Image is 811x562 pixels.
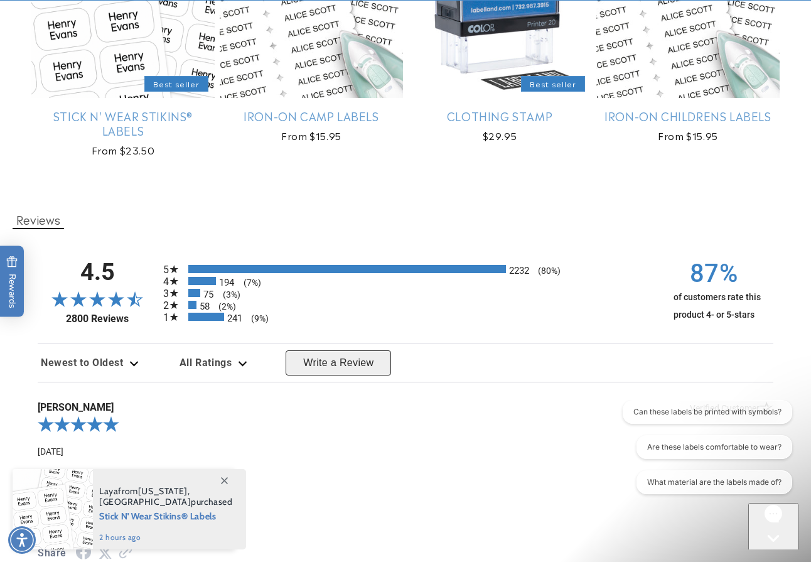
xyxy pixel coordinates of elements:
span: [GEOGRAPHIC_DATA] [99,496,191,507]
span: 58 [200,301,210,312]
a: Iron-On Childrens Labels [596,109,780,123]
li: 241 1-star reviews, 9% of total reviews [163,313,648,321]
span: 1 [163,311,180,323]
span: 4 [163,276,180,288]
span: Stick N' Wear Stikins® Labels [99,507,233,523]
span: (7%) [237,278,261,288]
span: 241 [227,313,242,324]
span: Great quality [38,478,773,496]
iframe: Gorgias live chat conversation starters [605,400,798,505]
span: 87% [654,259,773,288]
span: Newest to Oldest [41,357,124,369]
span: (9%) [245,313,269,323]
a: Clothing Stamp [408,109,591,123]
li: 75 3-star reviews, 3% of total reviews [163,289,648,297]
span: 2232 [509,265,529,276]
span: 4.5 [38,261,157,284]
div: Review sort options. Currently selected: Newest to Oldest. Dropdown expanded. Available options: ... [38,351,142,376]
a: Stick N' Wear Stikins® Labels [31,109,215,138]
span: (80%) [532,266,561,276]
span: 4.5-star overall rating [38,291,157,306]
span: 2 [163,300,180,311]
div: Review filter options. Current filter is all ratings. Available options: All Ratings, 5 Star Revi... [176,351,252,376]
li: 58 2-star reviews, 2% of total reviews [163,301,648,309]
button: Reviews [13,210,64,229]
span: 3 [163,288,180,300]
span: 5 [163,264,180,276]
a: 2800 Reviews - open in a new tab [38,313,157,325]
a: Facebook Share - open in a new tab [76,548,91,559]
span: [PERSON_NAME] [38,401,773,414]
p: Came on time. [38,509,773,522]
span: Rewards [6,256,18,308]
a: Link to review on the Shopper Approved Certificate. Opens in a new tab [119,547,132,559]
span: 2 hours ago [99,532,233,543]
li: 194 4-star reviews, 7% of total reviews [163,277,648,285]
button: Write a Review [286,350,391,376]
span: (3%) [217,289,240,300]
span: 75 [203,289,213,300]
a: Iron-On Camp Labels [220,109,403,123]
span: 194 [219,277,234,288]
div: 5.0-star overall rating [38,414,773,439]
iframe: Gorgias live chat messenger [748,503,798,549]
span: [US_STATE] [138,485,188,497]
span: All Ratings [180,357,232,369]
div: Accessibility Menu [8,526,36,554]
span: (2%) [212,301,236,311]
iframe: Sign Up via Text for Offers [10,462,159,499]
li: 2232 5-star reviews, 80% of total reviews [163,265,648,273]
span: of customers rate this product 4- or 5-stars [674,292,761,320]
a: Twitter Share - open in a new tab [97,547,112,559]
span: from , purchased [99,486,233,507]
span: Date [38,446,63,457]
